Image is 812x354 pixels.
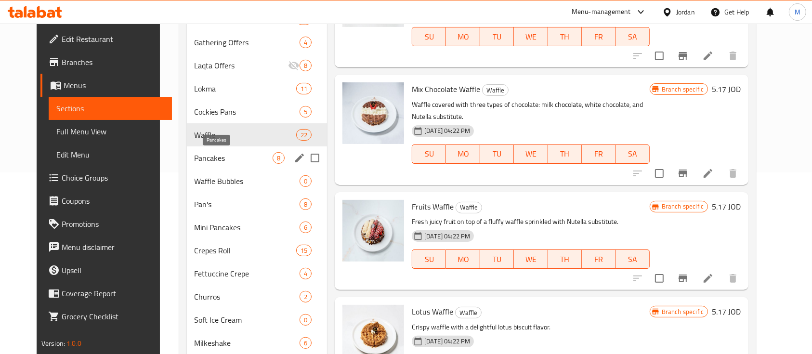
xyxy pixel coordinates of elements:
span: SU [416,252,442,266]
span: MO [450,30,476,44]
a: Promotions [40,212,172,236]
a: Full Menu View [49,120,172,143]
span: Fruits Waffle [412,199,454,214]
span: M [795,7,800,17]
span: WE [518,147,544,161]
span: [DATE] 04:22 PM [420,337,474,346]
div: items [300,60,312,71]
a: Edit menu item [702,168,714,179]
span: Coverage Report [62,288,165,299]
button: TH [548,144,582,164]
a: Branches [40,51,172,74]
span: Menu disclaimer [62,241,165,253]
span: TU [484,30,510,44]
span: Select to update [649,46,669,66]
span: 2 [300,292,311,302]
div: Waffle22 [187,123,327,146]
span: Waffle [456,307,481,318]
span: 8 [273,154,284,163]
button: Branch-specific-item [671,162,694,185]
button: delete [721,162,745,185]
p: Waffle covered with three types of chocolate: milk chocolate, white chocolate, and Nutella substi... [412,99,650,123]
a: Sections [49,97,172,120]
div: Soft Ice Cream [195,314,300,326]
a: Grocery Checklist [40,305,172,328]
div: items [300,291,312,302]
div: Menu-management [572,6,631,18]
div: Milkeshake [195,337,300,349]
div: Cockies Pans5 [187,100,327,123]
div: items [300,314,312,326]
button: MO [446,249,480,269]
span: Pan's [195,198,300,210]
span: Waffle [483,85,508,96]
span: 4 [300,38,311,47]
span: Branches [62,56,165,68]
div: items [273,152,285,164]
a: Edit Menu [49,143,172,166]
button: FR [582,249,616,269]
button: SU [412,249,446,269]
button: SA [616,27,650,46]
span: WE [518,252,544,266]
span: Select to update [649,163,669,184]
div: items [300,37,312,48]
span: [DATE] 04:22 PM [420,126,474,135]
span: Crepes Roll [195,245,296,256]
p: Crispy waffle with a delightful lotus biscuit flavor. [412,321,650,333]
button: Branch-specific-item [671,267,694,290]
button: delete [721,267,745,290]
div: Fettuccine Crepe [195,268,300,279]
div: Laqta Offers8 [187,54,327,77]
span: SA [620,147,646,161]
span: 0 [300,315,311,325]
span: Lotus Waffle [412,304,453,319]
button: MO [446,27,480,46]
span: Mix Chocolate Waffle [412,82,480,96]
a: Menu disclaimer [40,236,172,259]
span: Waffle [195,129,296,141]
a: Choice Groups [40,166,172,189]
span: TH [552,252,578,266]
span: Coupons [62,195,165,207]
h6: 5.17 JOD [712,305,741,318]
a: Edit menu item [702,273,714,284]
div: Mini Pancakes6 [187,216,327,239]
span: Branch specific [658,307,707,316]
span: 4 [300,269,311,278]
div: Pancakes8edit [187,146,327,170]
span: Upsell [62,264,165,276]
button: TH [548,27,582,46]
img: Mix Chocolate Waffle [342,82,404,144]
svg: Inactive section [288,60,300,71]
span: Grocery Checklist [62,311,165,322]
h6: 5.17 JOD [712,200,741,213]
button: WE [514,144,548,164]
button: WE [514,249,548,269]
span: Sections [56,103,165,114]
span: FR [586,252,612,266]
span: 22 [297,131,311,140]
div: items [300,198,312,210]
a: Edit menu item [702,50,714,62]
span: Menus [64,79,165,91]
span: Branch specific [658,202,707,211]
button: FR [582,27,616,46]
div: Crepes Roll15 [187,239,327,262]
div: Waffle [456,202,482,213]
div: Waffle Bubbles0 [187,170,327,193]
button: SA [616,249,650,269]
button: TU [480,144,514,164]
span: FR [586,30,612,44]
div: items [300,337,312,349]
div: Waffle [482,84,509,96]
span: 1.0.0 [66,337,81,350]
span: Mini Pancakes [195,222,300,233]
h6: 5.17 JOD [712,82,741,96]
div: Waffle Bubbles [195,175,300,187]
span: Promotions [62,218,165,230]
button: Branch-specific-item [671,44,694,67]
span: 6 [300,339,311,348]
